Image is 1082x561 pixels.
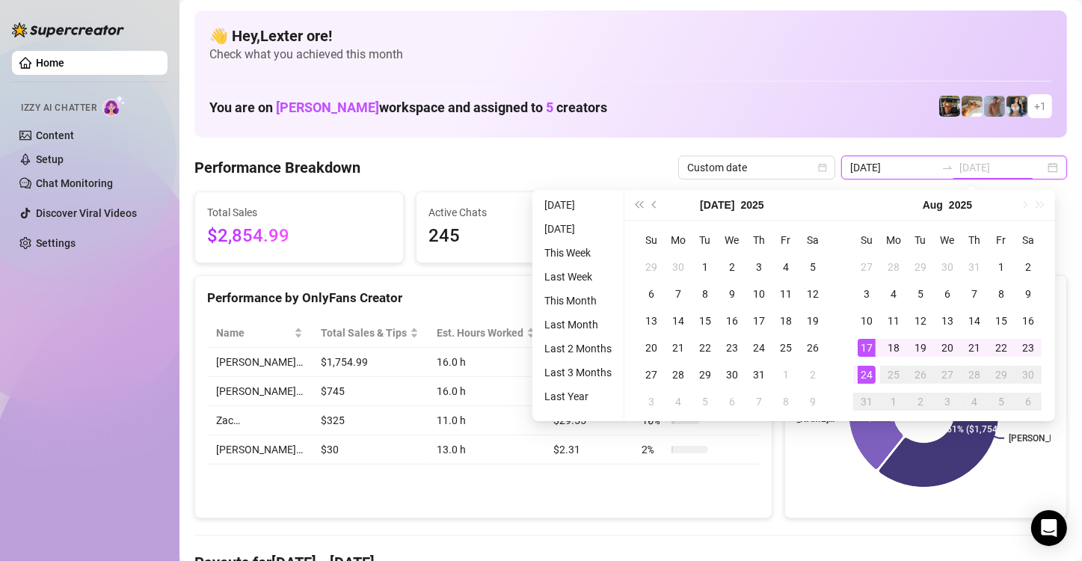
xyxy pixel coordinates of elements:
[961,254,988,280] td: 2025-07-31
[321,325,407,341] span: Total Sales & Tips
[799,361,826,388] td: 2025-08-02
[746,280,772,307] td: 2025-07-10
[642,339,660,357] div: 20
[965,393,983,411] div: 4
[665,307,692,334] td: 2025-07-14
[777,258,795,276] div: 4
[36,177,113,189] a: Chat Monitoring
[428,348,544,377] td: 16.0 h
[665,280,692,307] td: 2025-07-07
[723,258,741,276] div: 2
[750,366,768,384] div: 31
[777,393,795,411] div: 8
[799,227,826,254] th: Sa
[777,339,795,357] div: 25
[992,339,1010,357] div: 22
[799,334,826,361] td: 2025-07-26
[907,254,934,280] td: 2025-07-29
[992,393,1010,411] div: 5
[544,435,633,465] td: $2.31
[961,334,988,361] td: 2025-08-21
[941,162,953,174] span: to
[939,96,960,117] img: Nathan
[777,312,795,330] div: 18
[719,280,746,307] td: 2025-07-09
[36,207,137,219] a: Discover Viral Videos
[647,190,663,220] button: Previous month (PageUp)
[1031,510,1067,546] div: Open Intercom Messenger
[669,312,687,330] div: 14
[665,388,692,415] td: 2025-08-04
[959,159,1045,176] input: End date
[692,361,719,388] td: 2025-07-29
[853,280,880,307] td: 2025-08-03
[941,162,953,174] span: swap-right
[696,258,714,276] div: 1
[312,319,428,348] th: Total Sales & Tips
[1019,366,1037,384] div: 30
[700,190,734,220] button: Choose a month
[750,393,768,411] div: 7
[209,46,1052,63] span: Check what you achieved this month
[804,393,822,411] div: 9
[102,95,126,117] img: AI Chatter
[1006,96,1027,117] img: Katy
[885,258,903,276] div: 28
[907,361,934,388] td: 2025-08-26
[988,361,1015,388] td: 2025-08-29
[207,435,312,465] td: [PERSON_NAME]…
[642,285,660,303] div: 6
[907,227,934,254] th: Tu
[880,307,907,334] td: 2025-08-11
[546,99,553,115] span: 5
[992,366,1010,384] div: 29
[746,361,772,388] td: 2025-07-31
[696,339,714,357] div: 22
[538,196,618,214] li: [DATE]
[1019,312,1037,330] div: 16
[642,366,660,384] div: 27
[538,244,618,262] li: This Week
[1015,280,1042,307] td: 2025-08-09
[437,325,523,341] div: Est. Hours Worked
[858,258,876,276] div: 27
[194,157,360,178] h4: Performance Breakdown
[642,441,666,458] span: 2 %
[961,227,988,254] th: Th
[1019,393,1037,411] div: 6
[961,361,988,388] td: 2025-08-28
[912,312,929,330] div: 12
[988,280,1015,307] td: 2025-08-08
[818,163,827,172] span: calendar
[923,190,943,220] button: Choose a month
[858,339,876,357] div: 17
[638,307,665,334] td: 2025-07-13
[207,222,391,251] span: $2,854.99
[692,254,719,280] td: 2025-07-01
[638,280,665,307] td: 2025-07-06
[804,285,822,303] div: 12
[880,334,907,361] td: 2025-08-18
[696,393,714,411] div: 5
[36,129,74,141] a: Content
[804,312,822,330] div: 19
[804,339,822,357] div: 26
[719,254,746,280] td: 2025-07-02
[907,388,934,415] td: 2025-09-02
[961,280,988,307] td: 2025-08-07
[638,227,665,254] th: Su
[538,387,618,405] li: Last Year
[21,101,96,115] span: Izzy AI Chatter
[912,258,929,276] div: 29
[544,406,633,435] td: $29.55
[1015,388,1042,415] td: 2025-09-06
[276,99,379,115] span: [PERSON_NAME]
[12,22,124,37] img: logo-BBDzfeDw.svg
[638,388,665,415] td: 2025-08-03
[746,307,772,334] td: 2025-07-17
[638,254,665,280] td: 2025-06-29
[1015,227,1042,254] th: Sa
[1034,98,1046,114] span: + 1
[885,285,903,303] div: 4
[692,280,719,307] td: 2025-07-08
